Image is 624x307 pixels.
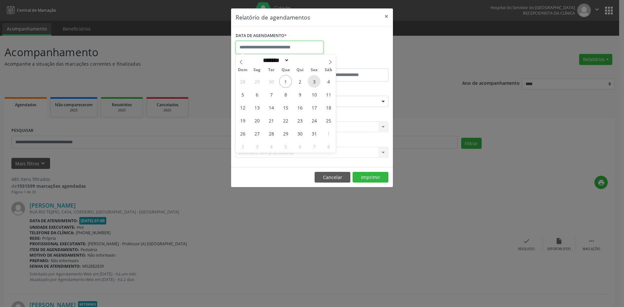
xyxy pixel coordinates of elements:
span: Novembro 6, 2025 [293,140,306,153]
span: Outubro 4, 2025 [322,75,335,88]
span: Outubro 7, 2025 [265,88,278,101]
span: Qua [279,68,293,72]
span: Novembro 7, 2025 [308,140,320,153]
h5: Relatório de agendamentos [236,13,310,21]
span: Outubro 14, 2025 [265,101,278,114]
span: Outubro 5, 2025 [236,88,249,101]
span: Outubro 15, 2025 [279,101,292,114]
span: Outubro 16, 2025 [293,101,306,114]
span: Outubro 23, 2025 [293,114,306,127]
span: Outubro 6, 2025 [251,88,263,101]
span: Novembro 2, 2025 [236,140,249,153]
span: Ter [264,68,279,72]
span: Seg [250,68,264,72]
span: Outubro 9, 2025 [293,88,306,101]
span: Outubro 20, 2025 [251,114,263,127]
span: Outubro 29, 2025 [279,127,292,140]
span: Novembro 5, 2025 [279,140,292,153]
span: Outubro 8, 2025 [279,88,292,101]
span: Outubro 3, 2025 [308,75,320,88]
span: Dom [236,68,250,72]
label: DATA DE AGENDAMENTO [236,31,287,41]
button: Close [380,8,393,24]
span: Sex [307,68,321,72]
span: Novembro 3, 2025 [251,140,263,153]
span: Outubro 22, 2025 [279,114,292,127]
span: Sáb [321,68,336,72]
span: Outubro 27, 2025 [251,127,263,140]
span: Outubro 17, 2025 [308,101,320,114]
span: Outubro 26, 2025 [236,127,249,140]
span: Outubro 28, 2025 [265,127,278,140]
span: Setembro 30, 2025 [265,75,278,88]
span: Outubro 18, 2025 [322,101,335,114]
span: Outubro 31, 2025 [308,127,320,140]
span: Outubro 10, 2025 [308,88,320,101]
span: Setembro 29, 2025 [251,75,263,88]
span: Novembro 8, 2025 [322,140,335,153]
label: ATÉ [314,58,388,69]
input: Year [289,57,311,64]
span: Outubro 19, 2025 [236,114,249,127]
button: Cancelar [315,172,350,183]
span: Outubro 1, 2025 [279,75,292,88]
button: Imprimir [353,172,388,183]
span: Outubro 24, 2025 [308,114,320,127]
span: Setembro 28, 2025 [236,75,249,88]
span: Outubro 30, 2025 [293,127,306,140]
span: Qui [293,68,307,72]
span: Outubro 25, 2025 [322,114,335,127]
select: Month [261,57,289,64]
span: Outubro 13, 2025 [251,101,263,114]
span: Outubro 11, 2025 [322,88,335,101]
span: Outubro 12, 2025 [236,101,249,114]
span: Novembro 1, 2025 [322,127,335,140]
span: Outubro 2, 2025 [293,75,306,88]
span: Outubro 21, 2025 [265,114,278,127]
span: Novembro 4, 2025 [265,140,278,153]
